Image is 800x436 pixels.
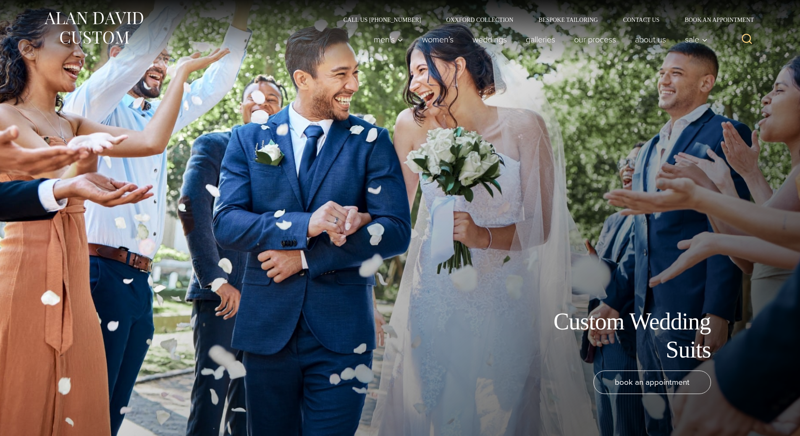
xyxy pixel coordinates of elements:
a: About Us [625,31,675,48]
button: View Search Form [737,29,757,50]
img: Alan David Custom [43,9,144,47]
a: Our Process [564,31,625,48]
a: Women’s [412,31,463,48]
a: Call Us [PHONE_NUMBER] [331,17,434,23]
span: book an appointment [615,376,690,388]
a: Galleries [516,31,564,48]
h1: Custom Wedding Suits [522,308,711,364]
a: Book an Appointment [672,17,757,23]
a: weddings [463,31,516,48]
a: Contact Us [611,17,672,23]
nav: Secondary Navigation [331,17,757,23]
a: Oxxford Collection [433,17,526,23]
nav: Primary Navigation [364,31,712,48]
a: Bespoke Tailoring [526,17,610,23]
span: Men’s [374,35,403,44]
a: book an appointment [593,371,711,394]
span: Sale [685,35,708,44]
